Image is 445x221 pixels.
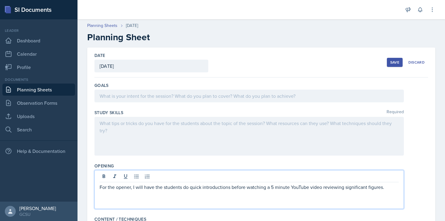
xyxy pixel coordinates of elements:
div: Leader [2,28,75,33]
a: Calendar [2,48,75,60]
a: Dashboard [2,35,75,47]
div: Save [390,60,399,65]
button: Save [387,58,403,67]
a: Uploads [2,110,75,122]
a: Planning Sheets [2,84,75,96]
label: Opening [94,163,114,169]
label: Goals [94,82,109,88]
p: For the opener, I will have the students do quick introductions before watching a 5 minute YouTub... [100,183,399,191]
a: Profile [2,61,75,73]
a: Search [2,124,75,136]
div: GCSU [19,211,56,217]
label: Study Skills [94,110,123,116]
h2: Planning Sheet [87,32,435,43]
div: [DATE] [126,22,138,29]
div: Discard [408,60,425,65]
a: Planning Sheets [87,22,117,29]
div: Documents [2,77,75,82]
div: Help & Documentation [2,145,75,157]
label: Date [94,52,105,58]
div: [PERSON_NAME] [19,205,56,211]
button: Discard [405,58,428,67]
a: Observation Forms [2,97,75,109]
span: Required [387,110,404,116]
